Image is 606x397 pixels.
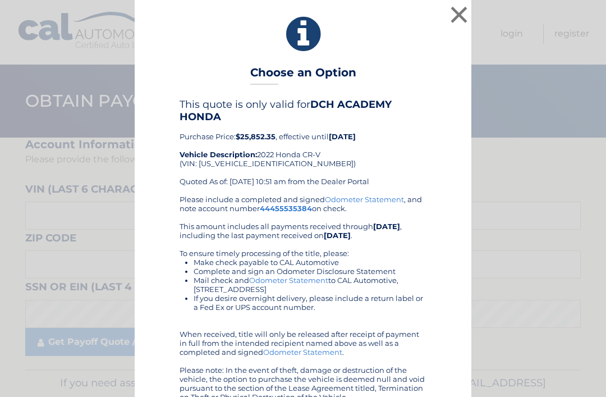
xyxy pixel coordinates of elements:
[194,276,426,294] li: Mail check and to CAL Automotive, [STREET_ADDRESS]
[325,195,404,204] a: Odometer Statement
[249,276,328,285] a: Odometer Statement
[180,98,426,195] div: Purchase Price: , effective until 2022 Honda CR-V (VIN: [US_VEHICLE_IDENTIFICATION_NUMBER]) Quote...
[194,258,426,267] li: Make check payable to CAL Automotive
[324,231,351,240] b: [DATE]
[180,150,257,159] strong: Vehicle Description:
[194,267,426,276] li: Complete and sign an Odometer Disclosure Statement
[263,348,342,357] a: Odometer Statement
[329,132,356,141] b: [DATE]
[260,204,312,213] a: 44455535384
[180,98,392,123] b: DCH ACADEMY HONDA
[373,222,400,231] b: [DATE]
[194,294,426,312] li: If you desire overnight delivery, please include a return label or a Fed Ex or UPS account number.
[250,66,356,85] h3: Choose an Option
[236,132,276,141] b: $25,852.35
[180,98,426,123] h4: This quote is only valid for
[448,3,470,26] button: ×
